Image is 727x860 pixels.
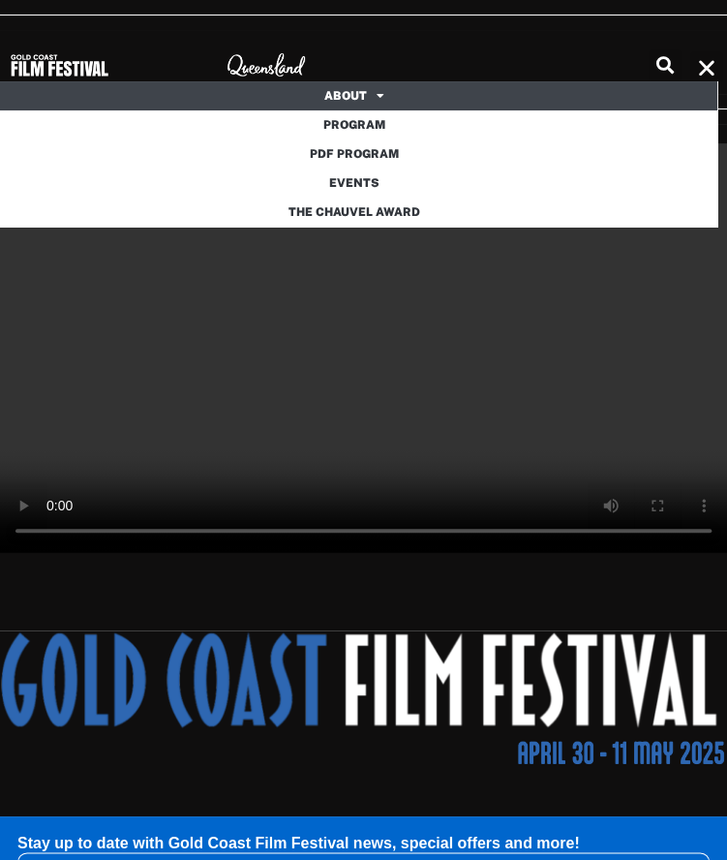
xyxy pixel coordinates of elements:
div: Menu Toggle [690,51,722,83]
div: Search [649,49,681,81]
h4: Stay up to date with Gold Coast Film Festival news, special offers and more! [17,834,710,852]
